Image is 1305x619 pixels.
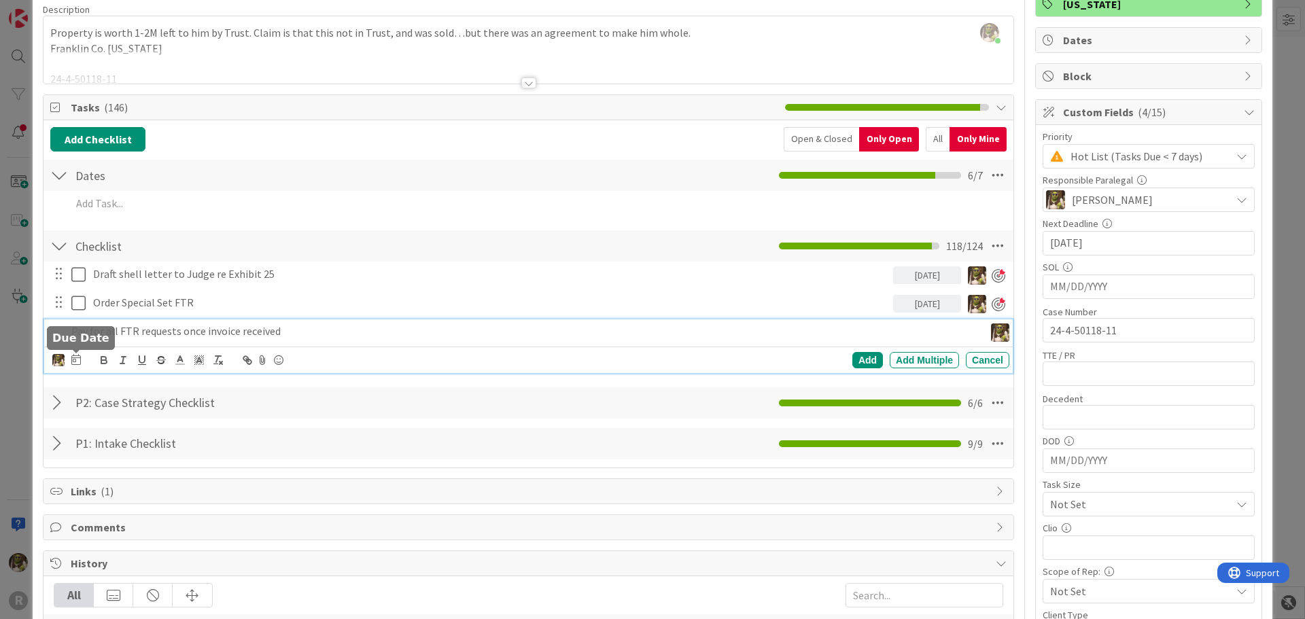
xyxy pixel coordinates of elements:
span: Tasks [71,99,778,116]
span: 6 / 6 [968,395,983,411]
span: ( 1 ) [101,484,114,498]
span: Not Set [1050,495,1224,514]
img: DG [968,295,986,313]
span: Links [71,483,989,499]
input: MM/DD/YYYY [1050,275,1247,298]
span: Hot List (Tasks Due < 7 days) [1071,147,1224,166]
span: [PERSON_NAME] [1072,192,1153,208]
span: Not Set [1050,582,1224,601]
div: Only Open [859,127,919,152]
span: Support [29,2,62,18]
div: SOL [1043,262,1255,272]
img: DG [968,266,986,285]
span: Comments [71,519,989,535]
span: Description [43,3,90,16]
input: Add Checklist... [71,431,377,456]
div: Open & Closed [784,127,859,152]
input: MM/DD/YYYY [1050,232,1247,255]
span: 118 / 124 [946,238,983,254]
input: Add Checklist... [71,391,377,415]
div: Task Size [1043,480,1255,489]
button: Add Checklist [50,127,145,152]
div: Priority [1043,132,1255,141]
div: Only Mine [950,127,1007,152]
div: All [926,127,950,152]
h5: Due Date [52,332,109,344]
label: Decedent [1043,393,1083,405]
span: 6 / 7 [968,167,983,183]
div: Cancel [966,352,1009,368]
img: DG [52,354,65,366]
img: yW9LRPfq2I1p6cQkqhMnMPjKb8hcA9gF.jpg [980,23,999,42]
div: [DATE] [893,266,961,284]
input: Add Checklist... [71,234,377,258]
div: [DATE] [893,295,961,313]
input: Search... [846,583,1003,607]
div: All [54,584,94,607]
p: Franklin Co. [US_STATE] [50,41,1007,56]
span: ( 4/15 ) [1138,105,1166,119]
p: Pay for all FTR requests once invoice received [71,323,979,339]
span: Custom Fields [1063,104,1237,120]
label: TTE / PR [1043,349,1075,361]
p: Property is worth 1-2M left to him by Trust. Claim is that this not in Trust, and was sold…but th... [50,25,1007,41]
span: History [71,555,989,571]
p: Draft shell letter to Judge re Exhibit 25 [93,266,888,282]
p: Order Special Set FTR [93,295,888,311]
div: DOD [1043,436,1255,446]
span: 9 / 9 [968,436,983,452]
span: Dates [1063,32,1237,48]
div: Add Multiple [890,352,959,368]
label: Case Number [1043,306,1097,318]
div: Scope of Rep: [1043,567,1255,576]
img: DG [991,323,1009,342]
input: Add Checklist... [71,163,377,188]
div: Add [852,352,883,368]
img: DG [1046,190,1065,209]
div: Responsible Paralegal [1043,175,1255,185]
div: Next Deadline [1043,219,1255,228]
span: ( 146 ) [104,101,128,114]
div: Clio [1043,523,1255,533]
input: MM/DD/YYYY [1050,449,1247,472]
span: Block [1063,68,1237,84]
